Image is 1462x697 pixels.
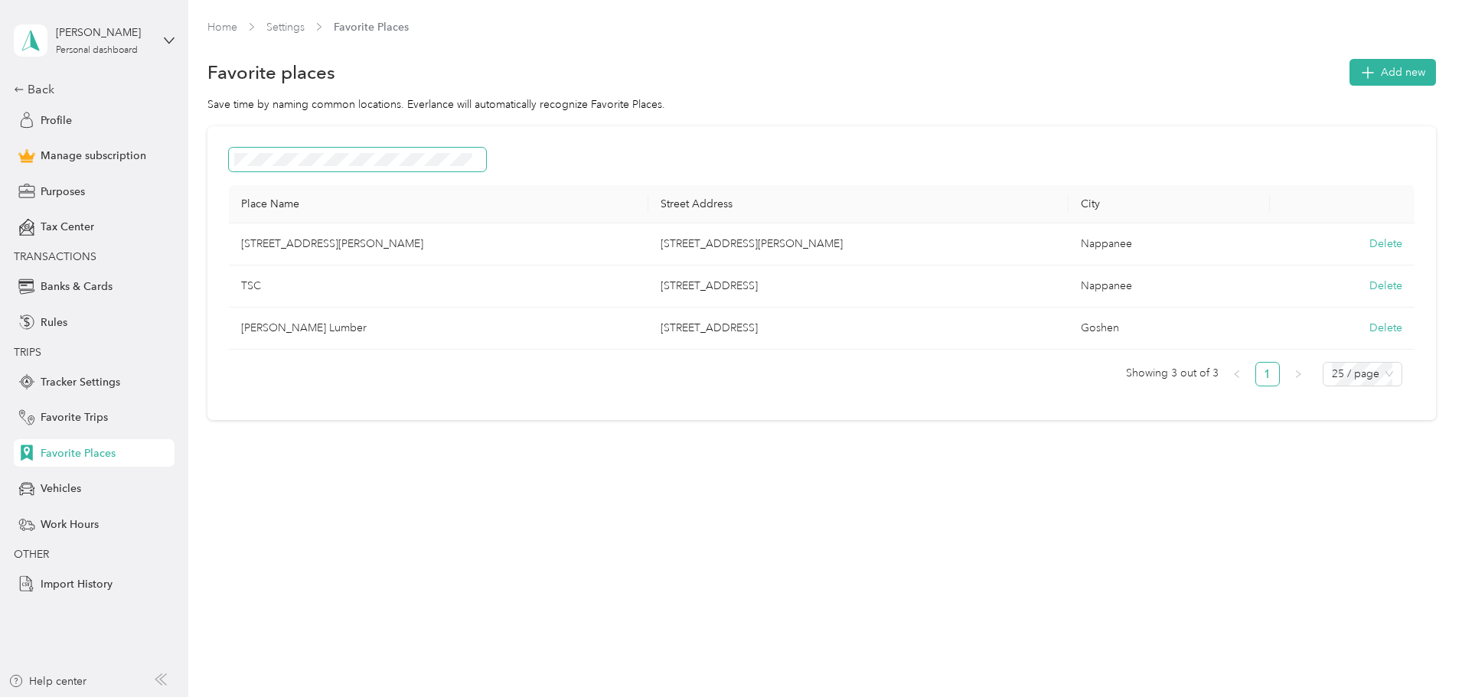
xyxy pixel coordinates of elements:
[41,480,81,497] span: Vehicles
[1381,64,1425,80] span: Add new
[1286,362,1310,386] button: right
[56,24,152,41] div: [PERSON_NAME]
[1232,370,1242,379] span: left
[41,374,120,390] span: Tracker Settings
[1286,362,1310,386] li: Next Page
[41,148,146,164] span: Manage subscription
[1069,223,1270,265] td: Nappanee
[1323,362,1402,386] div: Page Size
[41,278,113,295] span: Banks & Cards
[41,445,116,461] span: Favorite Places
[1349,59,1436,86] button: Add new
[229,185,649,223] th: Place Name
[1376,611,1462,697] iframe: Everlance-gr Chat Button Frame
[1069,308,1270,350] td: Goshen
[207,96,1436,112] div: Save time by naming common locations. Everlance will automatically recognize Favorite Places.
[207,21,237,34] a: Home
[41,516,99,533] span: Work Hours
[1332,363,1393,386] span: 25 / page
[41,184,85,200] span: Purposes
[229,308,649,350] td: Hoover Lumber
[334,19,409,35] span: Favorite Places
[41,112,72,129] span: Profile
[41,314,67,331] span: Rules
[1255,362,1280,386] li: 1
[207,64,335,80] h1: Favorite places
[648,223,1069,265] td: 10620 Shively Road
[1069,185,1270,223] th: City
[14,346,41,359] span: TRIPS
[1069,265,1270,308] td: Nappanee
[1225,362,1249,386] button: left
[229,223,649,265] td: 10620 Shively Road, Nappanee
[648,265,1069,308] td: 1538 E Market St
[14,250,96,263] span: TRANSACTIONS
[14,548,49,561] span: OTHER
[1369,236,1402,252] button: Delete
[1369,278,1402,294] button: Delete
[41,576,113,592] span: Import History
[41,219,94,235] span: Tax Center
[266,21,305,34] a: Settings
[1294,370,1303,379] span: right
[1126,362,1219,385] span: Showing 3 out of 3
[1369,320,1402,336] button: Delete
[56,46,138,55] div: Personal dashboard
[8,673,86,689] button: Help center
[648,308,1069,350] td: 24120 County Road 142
[41,409,108,425] span: Favorite Trips
[1225,362,1249,386] li: Previous Page
[229,265,649,308] td: TSC
[1256,363,1279,386] a: 1
[14,80,167,99] div: Back
[648,185,1069,223] th: Street Address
